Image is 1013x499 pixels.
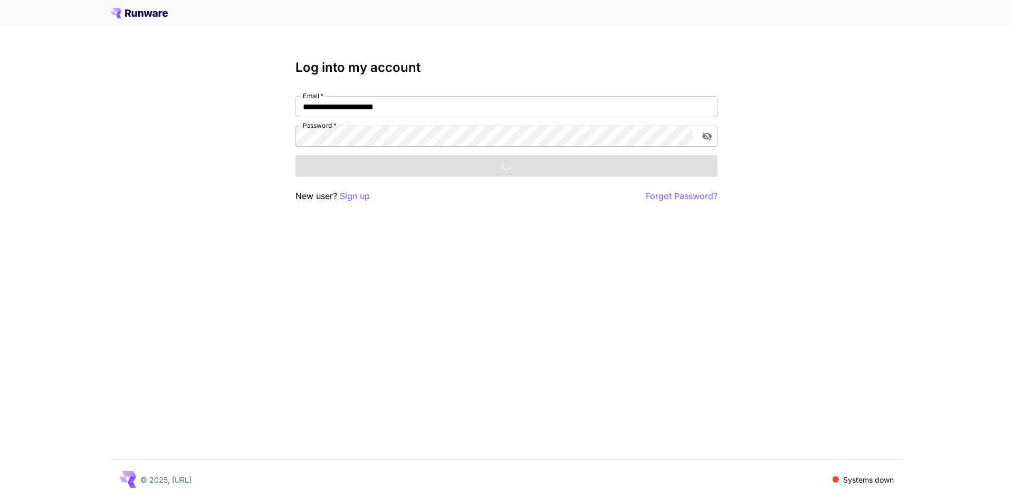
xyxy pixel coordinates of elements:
button: Sign up [340,190,370,203]
h3: Log into my account [295,60,718,75]
label: Password [303,121,337,130]
p: Systems down [843,474,894,485]
label: Email [303,91,323,100]
button: Forgot Password? [646,190,718,203]
p: © 2025, [URL] [140,474,192,485]
button: toggle password visibility [697,127,716,146]
p: New user? [295,190,370,203]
